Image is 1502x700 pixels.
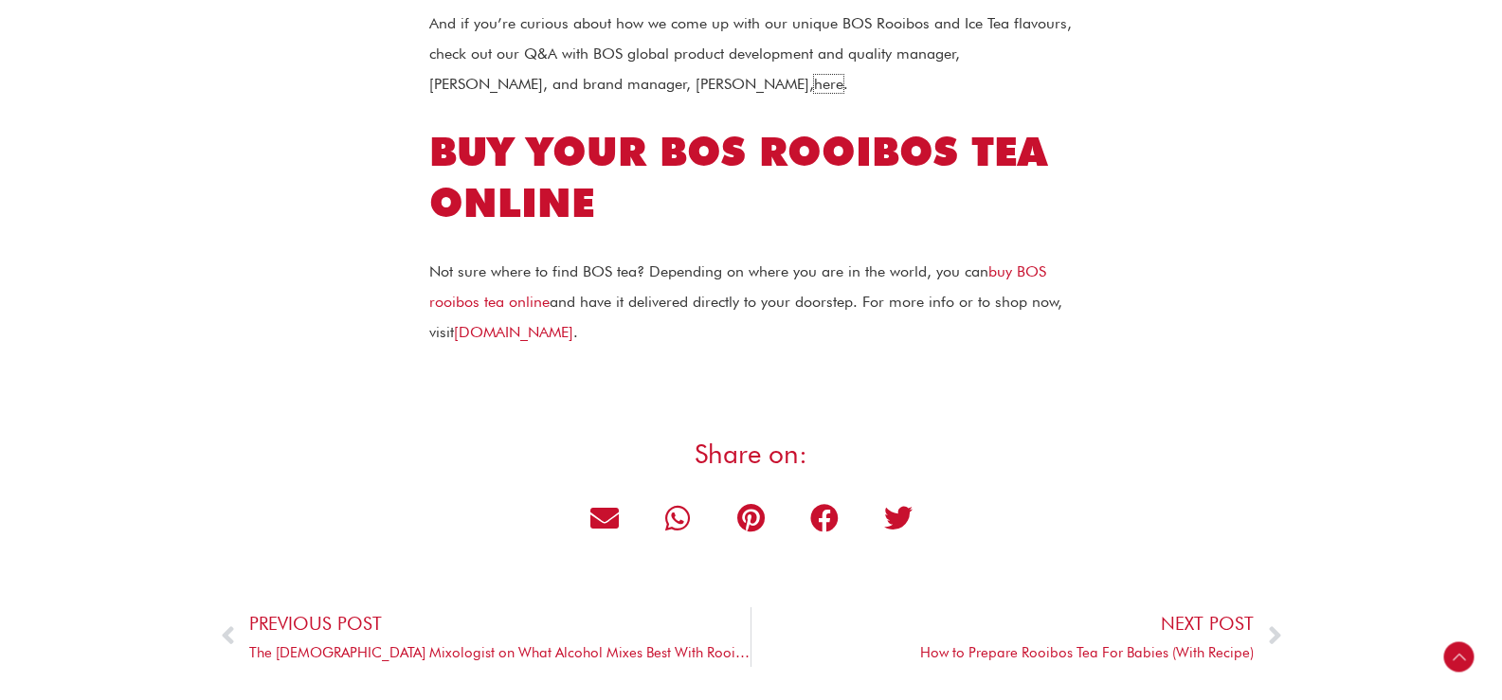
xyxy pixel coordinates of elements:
span: How to Prepare Rooibos Tea For Babies (With Recipe) [920,640,1254,667]
a: here [814,75,843,93]
p: Not sure where to find BOS tea? Depending on where you are in the world, you can and have it deli... [429,257,1074,348]
div: Share on twitter [866,486,931,550]
span: The [DEMOGRAPHIC_DATA] Mixologist on What Alcohol Mixes Best With Rooibos Tea [249,640,751,667]
h3: Share on: [221,440,1282,467]
div: Post Navigation [221,598,1282,676]
span: Previous Post [249,607,751,640]
a: [DOMAIN_NAME] [454,323,573,341]
h2: Buy Your BOS Rooibos Tea Online [429,126,1074,229]
a: Previous PostThe [DEMOGRAPHIC_DATA] Mixologist on What Alcohol Mixes Best With Rooibos Tea [221,607,751,667]
div: Share on facebook [792,486,857,550]
a: Next PostHow to Prepare Rooibos Tea For Babies (With Recipe) [751,607,1282,667]
span: Next Post [920,607,1254,640]
div: Share on pinterest [719,486,784,550]
p: And if you’re curious about how we come up with our unique BOS Rooibos and Ice Tea flavours, chec... [429,9,1074,99]
div: Share on email [572,486,637,550]
div: Share on whatsapp [645,486,710,550]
